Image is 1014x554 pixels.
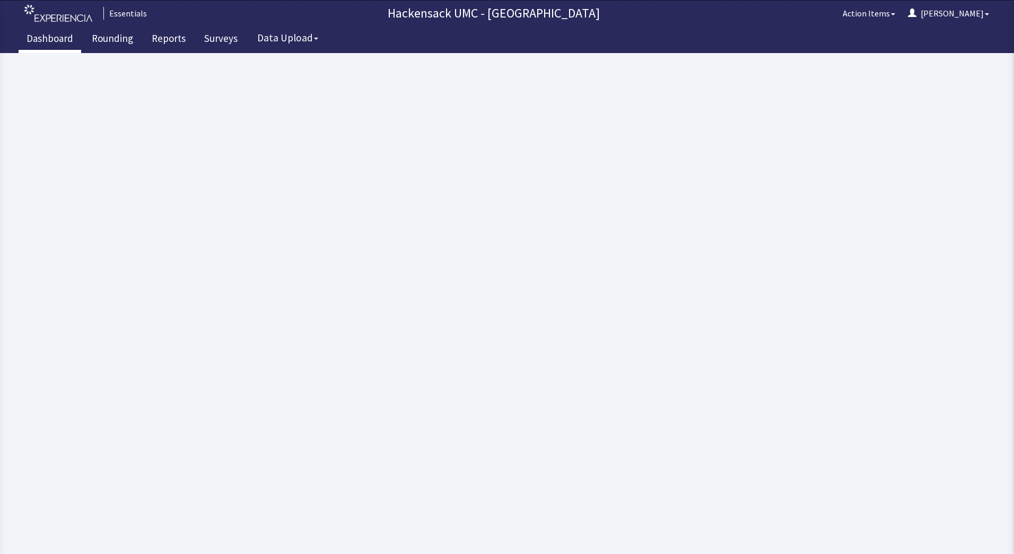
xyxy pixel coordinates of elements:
[902,3,995,24] button: [PERSON_NAME]
[84,27,141,53] a: Rounding
[196,27,246,53] a: Surveys
[151,5,836,22] p: Hackensack UMC - [GEOGRAPHIC_DATA]
[19,27,81,53] a: Dashboard
[103,7,147,20] div: Essentials
[144,27,194,53] a: Reports
[24,5,92,22] img: experiencia_logo.png
[836,3,902,24] button: Action Items
[251,28,325,48] button: Data Upload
